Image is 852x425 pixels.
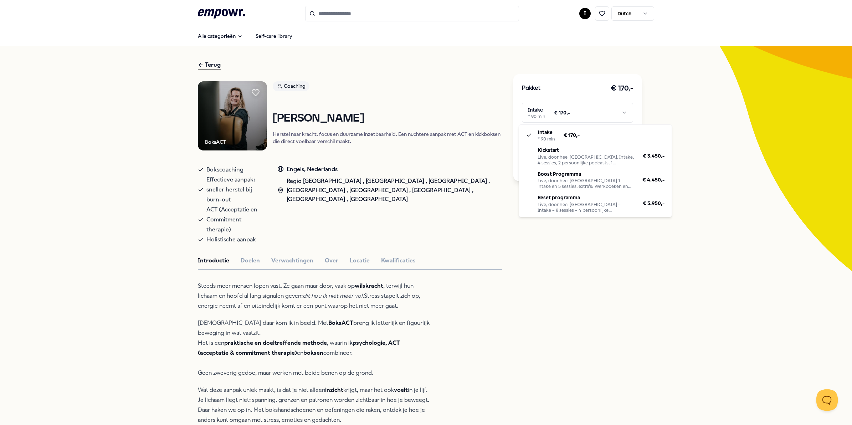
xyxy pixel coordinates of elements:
p: Reset programma [538,194,634,201]
p: Intake [538,128,555,136]
div: Live, door heel [GEOGRAPHIC_DATA] – Intake – 8 sessies – 4 persoonlijke reflectiepodcasts – Werkb... [538,202,634,213]
span: € 3.450,- [643,152,664,160]
span: € 4.450,- [642,176,664,184]
span: € 170,- [564,131,580,139]
p: Boost Programma [538,170,634,178]
span: € 5.950,- [643,199,664,207]
div: Live, door heel [GEOGRAPHIC_DATA]. Intake, 4 sessies, 2 persoonlijke podcasts, 1 werkboek [538,154,634,166]
div: * 90 min [538,136,555,142]
p: Kickstart [538,146,634,154]
div: Live, door heel [GEOGRAPHIC_DATA] 1 intake en 5 sessies. extra's: Werkboeken en opdrachten op maat [538,178,634,189]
